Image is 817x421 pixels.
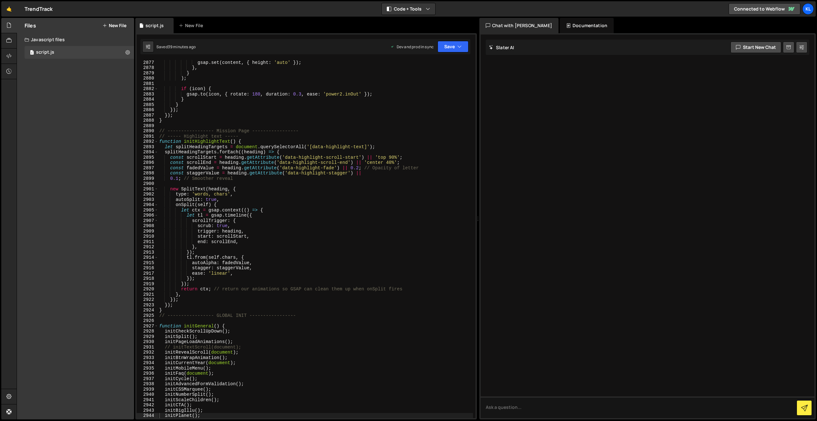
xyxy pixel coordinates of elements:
div: 2937 [137,376,158,382]
div: 2897 [137,165,158,171]
div: 2916 [137,265,158,271]
div: 2907 [137,218,158,224]
div: 2920 [137,287,158,292]
div: New File [179,22,206,29]
div: 2910 [137,234,158,239]
div: Chat with [PERSON_NAME] [479,18,558,33]
div: 2912 [137,244,158,250]
div: 2905 [137,208,158,213]
div: 2922 [137,297,158,302]
div: 2881 [137,81,158,87]
h2: Files [25,22,36,29]
div: Dev and prod in sync [390,44,434,50]
div: 2906 [137,213,158,218]
div: 2909 [137,229,158,234]
div: 2936 [137,371,158,376]
div: 2925 [137,313,158,318]
div: 2877 [137,60,158,65]
div: 2883 [137,92,158,97]
span: 1 [30,50,34,56]
h2: Slater AI [489,44,514,50]
div: 2919 [137,281,158,287]
div: 2924 [137,308,158,313]
div: 2896 [137,160,158,165]
div: 2915 [137,260,158,266]
div: 2938 [137,381,158,387]
div: 2889 [137,123,158,129]
div: 2904 [137,202,158,208]
div: 2884 [137,97,158,102]
div: 2880 [137,76,158,81]
div: 2921 [137,292,158,297]
div: 2941 [137,397,158,403]
div: 2899 [137,176,158,181]
div: 2890 [137,128,158,134]
div: 2934 [137,360,158,366]
div: 2908 [137,223,158,229]
div: 2898 [137,171,158,176]
div: 2879 [137,71,158,76]
div: 2926 [137,318,158,324]
div: 2932 [137,350,158,355]
div: 2911 [137,239,158,245]
div: 2935 [137,366,158,371]
div: 2892 [137,139,158,144]
div: 2931 [137,345,158,350]
div: 2944 [137,413,158,418]
div: 2927 [137,324,158,329]
button: Code + Tools [382,3,435,15]
a: Kl [802,3,814,15]
a: Connected to Webflow [729,3,800,15]
div: Documentation [560,18,614,33]
div: 2917 [137,271,158,276]
div: 2923 [137,302,158,308]
div: 2895 [137,155,158,160]
div: 2894 [137,149,158,155]
button: Start new chat [731,42,781,53]
div: 2886 [137,107,158,113]
div: 2891 [137,134,158,139]
div: 2882 [137,86,158,92]
div: 2887 [137,113,158,118]
a: 🤙 [1,1,17,17]
div: 2943 [137,408,158,413]
div: 2933 [137,355,158,361]
div: 2913 [137,250,158,255]
div: script.js [146,22,164,29]
div: 2942 [137,402,158,408]
div: script.js [36,50,54,55]
div: 2888 [137,118,158,123]
div: Javascript files [17,33,134,46]
div: 2878 [137,65,158,71]
div: 39 minutes ago [168,44,196,50]
div: 2940 [137,392,158,397]
div: 2902 [137,192,158,197]
div: 2929 [137,334,158,340]
div: TrendTrack [25,5,53,13]
div: 2918 [137,276,158,281]
div: 2885 [137,102,158,108]
div: 2939 [137,387,158,392]
button: New File [102,23,126,28]
div: 2914 [137,255,158,260]
div: 2901 [137,187,158,192]
div: 2893 [137,144,158,150]
div: 13488/33842.js [25,46,134,59]
div: 2903 [137,197,158,203]
div: 2900 [137,181,158,187]
button: Save [438,41,468,52]
div: Saved [156,44,196,50]
div: 2930 [137,339,158,345]
div: 2928 [137,329,158,334]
